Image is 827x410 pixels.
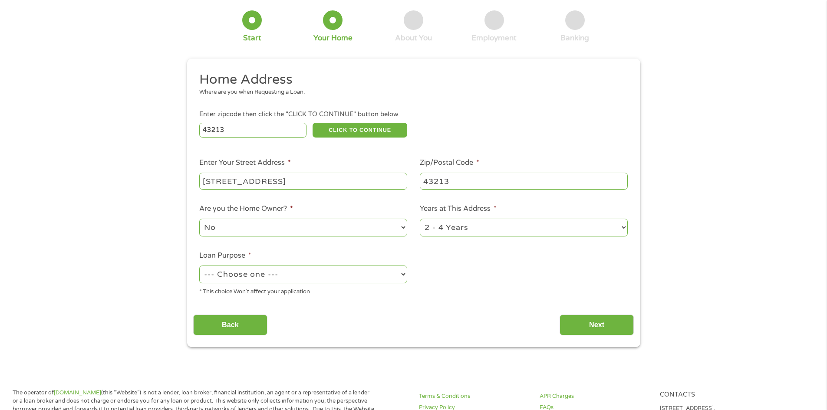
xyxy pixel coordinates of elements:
input: Enter Zipcode (e.g 01510) [199,123,306,138]
label: Loan Purpose [199,251,251,260]
label: Enter Your Street Address [199,158,291,167]
div: Where are you when Requesting a Loan. [199,88,621,97]
div: Enter zipcode then click the "CLICK TO CONTINUE" button below. [199,110,627,119]
label: Years at This Address [420,204,497,213]
input: Next [560,315,634,336]
button: CLICK TO CONTINUE [313,123,407,138]
h2: Home Address [199,71,621,89]
a: APR Charges [540,392,650,400]
div: About You [395,33,432,43]
div: * This choice Won’t affect your application [199,285,407,296]
input: Back [193,315,267,336]
h4: Contacts [660,391,770,399]
div: Banking [560,33,589,43]
a: Terms & Conditions [419,392,529,400]
label: Are you the Home Owner? [199,204,293,213]
a: [DOMAIN_NAME] [54,389,101,396]
div: Start [243,33,261,43]
div: Your Home [313,33,353,43]
label: Zip/Postal Code [420,158,479,167]
div: Employment [471,33,517,43]
input: 1 Main Street [199,173,407,189]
